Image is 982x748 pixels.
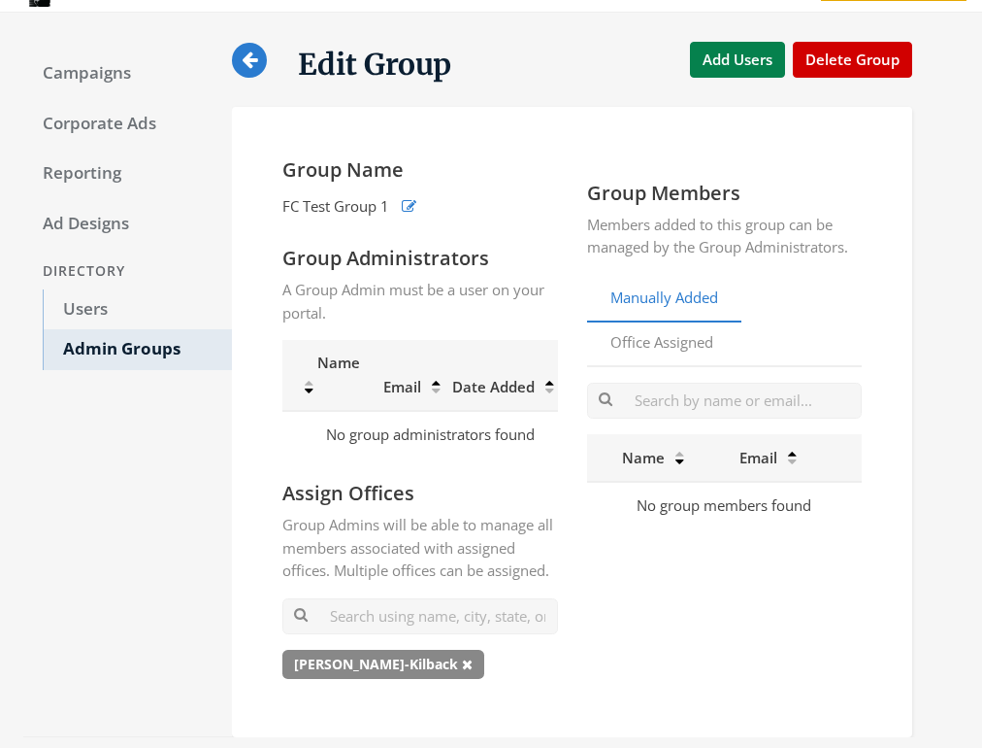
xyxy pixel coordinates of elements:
[587,320,736,367] a: Office Assigned
[43,329,232,370] a: Admin Groups
[282,514,558,582] p: Group Admins will be able to manage all members associated with assigned offices. Multiple office...
[282,279,558,324] p: A Group Admin must be a user on your portal.
[282,246,558,271] h4: Group Administrators
[383,377,421,396] span: Email
[587,214,863,259] p: Members added to this group can be managed by the Group Administrators.
[282,157,558,183] h4: Group Name
[587,275,741,323] a: Manually Added
[452,377,535,396] span: Date Added
[282,598,558,634] input: Search using name, city, state, or address to filter office list
[294,353,360,372] span: Name
[793,42,912,78] button: Delete Group
[282,195,389,218] span: FC Test Group 1
[587,181,863,206] h4: Group Members
[690,42,785,78] button: Add Users
[462,658,473,671] i: Remove office
[43,289,232,330] a: Users
[23,104,232,145] a: Corporate Ads
[739,448,777,467] span: Email
[282,481,558,506] h4: Assign Offices
[23,153,232,194] a: Reporting
[298,46,451,84] h1: Edit Group
[23,204,232,245] a: Ad Designs
[282,650,484,679] span: [PERSON_NAME]-Kilback
[23,254,232,289] div: Directory
[599,448,665,467] span: Name
[587,383,863,419] input: Search by name or email...
[587,482,863,528] td: No group members found
[23,53,232,94] a: Campaigns
[282,411,577,458] td: No group administrators found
